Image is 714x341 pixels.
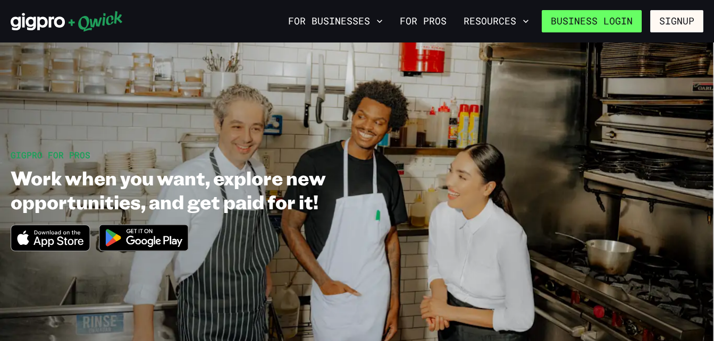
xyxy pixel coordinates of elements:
[11,149,90,160] span: GIGPRO FOR PROS
[93,218,196,258] img: Get it on Google Play
[650,10,703,32] button: Signup
[542,10,642,32] a: Business Login
[459,12,533,30] button: Resources
[11,242,90,253] a: Download on the App Store
[396,12,451,30] a: For Pros
[284,12,387,30] button: For Businesses
[11,166,426,214] h1: Work when you want, explore new opportunities, and get paid for it!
